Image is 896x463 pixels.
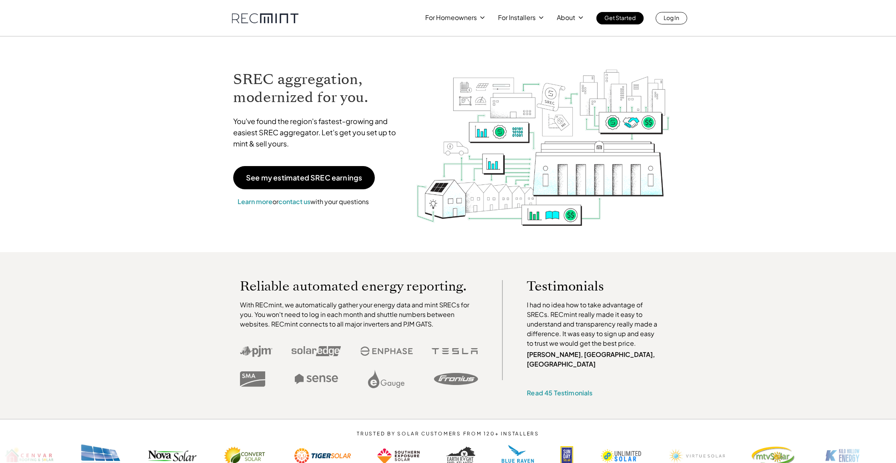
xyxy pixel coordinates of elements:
p: See my estimated SREC earnings [246,174,362,181]
a: See my estimated SREC earnings [233,166,375,189]
img: RECmint value cycle [416,48,671,228]
a: Read 45 Testimonials [527,389,592,397]
h1: SREC aggregation, modernized for you. [233,70,404,106]
a: Get Started [596,12,644,24]
a: Learn more [238,197,272,206]
a: Log In [656,12,687,24]
p: I had no idea how to take advantage of SRECs. RECmint really made it easy to understand and trans... [527,300,661,348]
p: Get Started [604,12,636,23]
p: With RECmint, we automatically gather your energy data and mint SRECs for you. You won't need to ... [240,300,478,329]
p: Log In [664,12,679,23]
p: About [557,12,575,23]
p: or with your questions [233,196,373,207]
p: For Homeowners [425,12,477,23]
a: contact us [278,197,310,206]
p: Testimonials [527,280,646,292]
p: For Installers [498,12,536,23]
p: You've found the region's fastest-growing and easiest SREC aggregator. Let's get you set up to mi... [233,116,404,149]
p: [PERSON_NAME], [GEOGRAPHIC_DATA], [GEOGRAPHIC_DATA] [527,350,661,369]
p: Reliable automated energy reporting. [240,280,478,292]
p: TRUSTED BY SOLAR CUSTOMERS FROM 120+ INSTALLERS [333,431,564,437]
